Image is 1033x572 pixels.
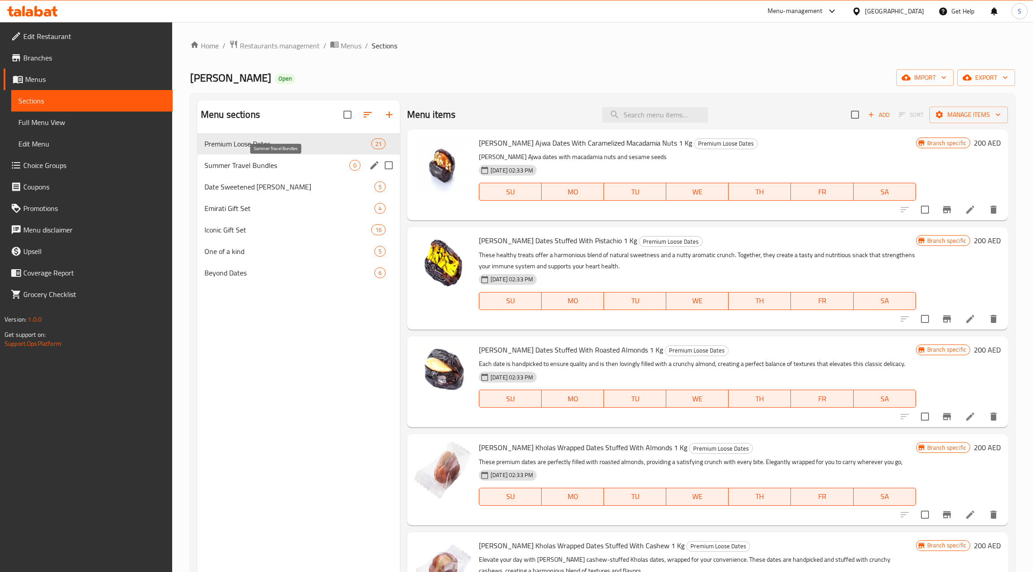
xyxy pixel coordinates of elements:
[4,69,173,90] a: Menus
[965,509,976,520] a: Edit menu item
[11,90,173,112] a: Sections
[18,138,165,149] span: Edit Menu
[854,183,916,201] button: SA
[729,292,791,310] button: TH
[18,117,165,128] span: Full Menu View
[4,155,173,176] a: Choice Groups
[375,183,385,191] span: 5
[479,488,542,506] button: SU
[854,390,916,408] button: SA
[791,390,853,408] button: FR
[974,441,1001,454] h6: 200 AED
[689,443,753,454] div: Premium Loose Dates
[865,6,924,16] div: [GEOGRAPHIC_DATA]
[864,108,893,122] button: Add
[545,490,600,503] span: MO
[924,345,970,354] span: Branch specific
[983,406,1004,427] button: delete
[916,505,934,524] span: Select to update
[197,133,400,155] div: Premium Loose Dates21
[916,407,934,426] span: Select to update
[604,183,666,201] button: TU
[983,308,1004,330] button: delete
[204,246,374,257] span: One of a kind
[542,292,604,310] button: MO
[23,246,165,257] span: Upsell
[487,166,537,175] span: [DATE] 02:33 PM
[732,185,787,198] span: TH
[190,40,1015,52] nav: breadcrumb
[545,185,600,198] span: MO
[338,105,357,124] span: Select all sections
[639,236,703,247] div: Premium Loose Dates
[867,110,891,120] span: Add
[204,267,374,278] span: Beyond Dates
[374,267,386,278] div: items
[666,183,729,201] button: WE
[201,108,260,121] h2: Menu sections
[197,176,400,198] div: Date Sweetened [PERSON_NAME]5
[896,69,954,86] button: import
[374,203,386,214] div: items
[729,488,791,506] button: TH
[23,203,165,214] span: Promotions
[604,292,666,310] button: TU
[936,199,958,220] button: Branch-specific-item
[4,314,26,325] span: Version:
[665,345,728,356] span: Premium Loose Dates
[694,138,757,149] span: Premium Loose Dates
[924,541,970,550] span: Branch specific
[4,284,173,305] a: Grocery Checklist
[542,390,604,408] button: MO
[374,246,386,257] div: items
[483,185,538,198] span: SU
[794,294,850,307] span: FR
[974,234,1001,247] h6: 200 AED
[25,74,165,85] span: Menus
[694,138,758,149] div: Premium Loose Dates
[190,68,271,88] span: [PERSON_NAME]
[924,139,970,147] span: Branch specific
[791,488,853,506] button: FR
[670,392,725,405] span: WE
[794,490,850,503] span: FR
[407,108,456,121] h2: Menu items
[479,343,663,357] span: [PERSON_NAME] Dates Stuffed With Roasted Almonds 1 Kg
[604,488,666,506] button: TU
[349,160,360,171] div: items
[604,390,666,408] button: TU
[545,392,600,405] span: MO
[4,26,173,47] a: Edit Restaurant
[371,138,386,149] div: items
[4,176,173,198] a: Coupons
[1018,6,1021,16] span: S
[487,373,537,382] span: [DATE] 02:33 PM
[687,541,750,551] span: Premium Loose Dates
[479,249,916,272] p: These healthy treats offer a harmonious blend of natural sweetness and a nutty aromatic crunch. T...
[375,247,385,256] span: 5
[23,289,165,300] span: Grocery Checklist
[916,310,934,328] span: Select to update
[686,541,750,552] div: Premium Loose Dates
[204,138,371,149] span: Premium Loose Dates
[371,224,386,235] div: items
[368,159,381,172] button: edit
[197,241,400,262] div: One of a kind5
[542,183,604,201] button: MO
[275,73,295,84] div: Open
[11,112,173,133] a: Full Menu View
[936,504,958,525] button: Branch-specific-item
[929,107,1008,123] button: Manage items
[414,234,472,292] img: Zadina Ajwa Dates Stuffed With Pistachio 1 Kg
[937,109,1001,120] span: Manage items
[204,203,374,214] span: Emirati Gift Set
[854,292,916,310] button: SA
[414,441,472,499] img: Zadina Kholas Wrapped Dates Stuffed With Almonds 1 Kg
[916,200,934,219] span: Select to update
[732,294,787,307] span: TH
[372,40,397,51] span: Sections
[483,490,538,503] span: SU
[846,105,864,124] span: Select section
